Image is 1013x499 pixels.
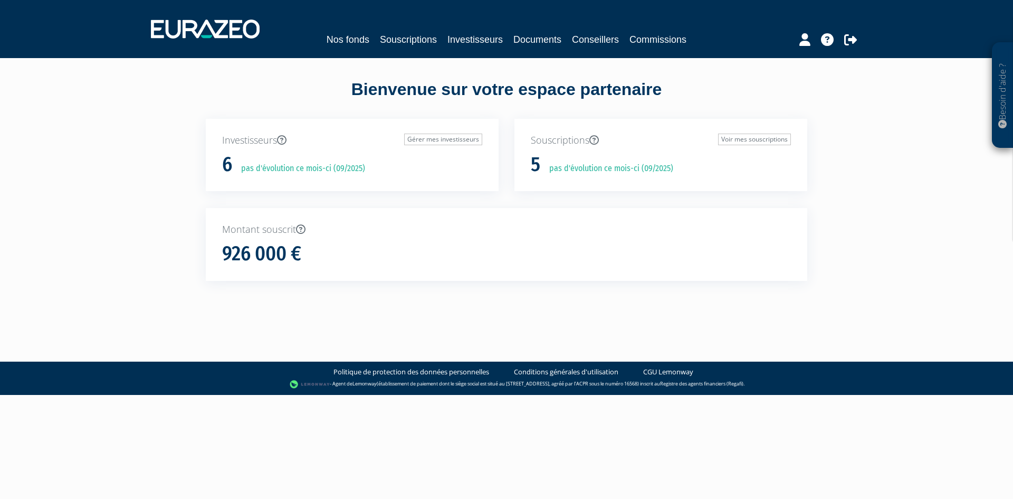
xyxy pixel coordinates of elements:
a: Conditions générales d'utilisation [514,367,618,377]
div: - Agent de (établissement de paiement dont le siège social est situé au [STREET_ADDRESS], agréé p... [11,379,1002,390]
a: Nos fonds [327,32,369,47]
p: Investisseurs [222,134,482,147]
a: Registre des agents financiers (Regafi) [660,380,743,387]
h1: 6 [222,154,232,176]
p: pas d'évolution ce mois-ci (09/2025) [234,163,365,175]
a: Lemonway [352,380,377,387]
a: Politique de protection des données personnelles [333,367,489,377]
a: Souscriptions [380,32,437,47]
img: logo-lemonway.png [290,379,330,390]
a: Voir mes souscriptions [718,134,791,145]
p: Besoin d'aide ? [997,48,1009,143]
p: Souscriptions [531,134,791,147]
a: Commissions [629,32,686,47]
a: Documents [513,32,561,47]
a: Conseillers [572,32,619,47]
a: CGU Lemonway [643,367,693,377]
a: Investisseurs [447,32,503,47]
p: Montant souscrit [222,223,791,237]
h1: 926 000 € [222,243,301,265]
img: 1732889491-logotype_eurazeo_blanc_rvb.png [151,20,260,39]
p: pas d'évolution ce mois-ci (09/2025) [542,163,673,175]
a: Gérer mes investisseurs [404,134,482,145]
h1: 5 [531,154,540,176]
div: Bienvenue sur votre espace partenaire [198,78,815,119]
